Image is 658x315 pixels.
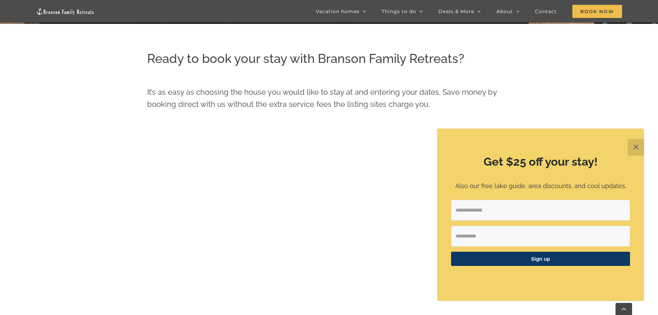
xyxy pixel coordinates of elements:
[147,86,511,110] p: It’s as easy as choosing the house you would like to stay at and entering your dates. Save money ...
[451,275,630,282] p: ​
[535,9,557,14] span: Contact
[496,9,513,14] span: About
[572,5,622,18] span: Book Now
[451,154,630,170] h2: Get $25 off your stay!
[628,139,644,156] button: Close
[147,50,511,67] h2: Ready to book your stay with Branson Family Retreats?
[451,226,630,247] input: First Name
[451,200,630,221] input: Email Address
[382,9,416,14] span: Things to do
[438,9,474,14] span: Deals & More
[451,252,630,266] button: Sign up
[36,7,95,15] img: Branson Family Retreats Logo
[451,181,630,191] p: Also our free lake guide, area discounts, and cool updates.
[316,9,360,14] span: Vacation homes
